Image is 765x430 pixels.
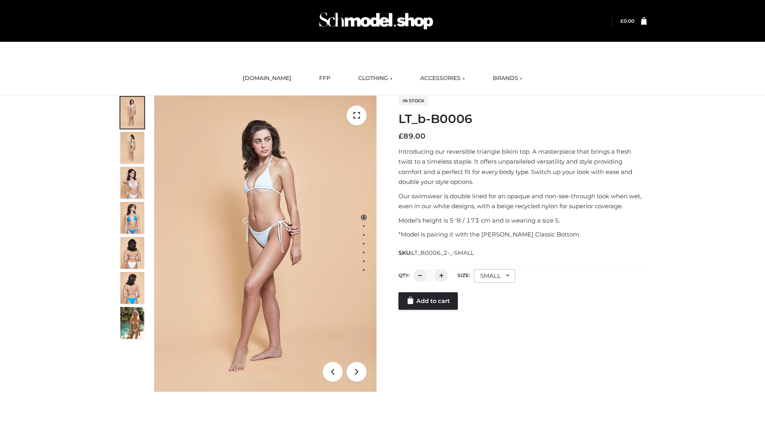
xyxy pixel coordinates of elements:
span: In stock [398,96,428,106]
p: *Model is pairing it with the [PERSON_NAME] Classic Bottom [398,229,647,240]
a: ACCESSORIES [414,70,471,87]
span: £ [398,132,403,141]
img: ArielClassicBikiniTop_CloudNine_AzureSky_OW114ECO_8-scaled.jpg [120,272,144,304]
a: [DOMAIN_NAME] [237,70,297,87]
img: ArielClassicBikiniTop_CloudNine_AzureSky_OW114ECO_2-scaled.jpg [120,132,144,164]
label: QTY: [398,272,410,278]
img: ArielClassicBikiniTop_CloudNine_AzureSky_OW114ECO_1 [154,96,377,392]
a: Add to cart [398,292,458,310]
bdi: 0.00 [620,18,634,24]
label: Size: [457,272,470,278]
a: BRANDS [487,70,528,87]
span: LT_B0006_2-_-SMALL [412,249,474,256]
bdi: 89.00 [398,132,426,141]
img: ArielClassicBikiniTop_CloudNine_AzureSky_OW114ECO_4-scaled.jpg [120,202,144,234]
a: CLOTHING [352,70,398,87]
div: SMALL [474,269,515,283]
p: Our swimwear is double lined for an opaque and non-see-through look when wet, even in our white d... [398,191,647,211]
span: SKU: [398,248,475,258]
img: ArielClassicBikiniTop_CloudNine_AzureSky_OW114ECO_1-scaled.jpg [120,97,144,129]
span: £ [620,18,624,24]
img: Arieltop_CloudNine_AzureSky2.jpg [120,307,144,339]
a: FFP [313,70,336,87]
img: ArielClassicBikiniTop_CloudNine_AzureSky_OW114ECO_3-scaled.jpg [120,167,144,199]
img: ArielClassicBikiniTop_CloudNine_AzureSky_OW114ECO_7-scaled.jpg [120,237,144,269]
p: Model’s height is 5 ‘8 / 173 cm and is wearing a size S. [398,215,647,226]
p: Introducing our reversible triangle bikini top. A masterpiece that brings a fresh twist to a time... [398,147,647,187]
img: Schmodel Admin 964 [316,5,436,37]
a: £0.00 [620,18,634,24]
h1: LT_b-B0006 [398,112,647,126]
